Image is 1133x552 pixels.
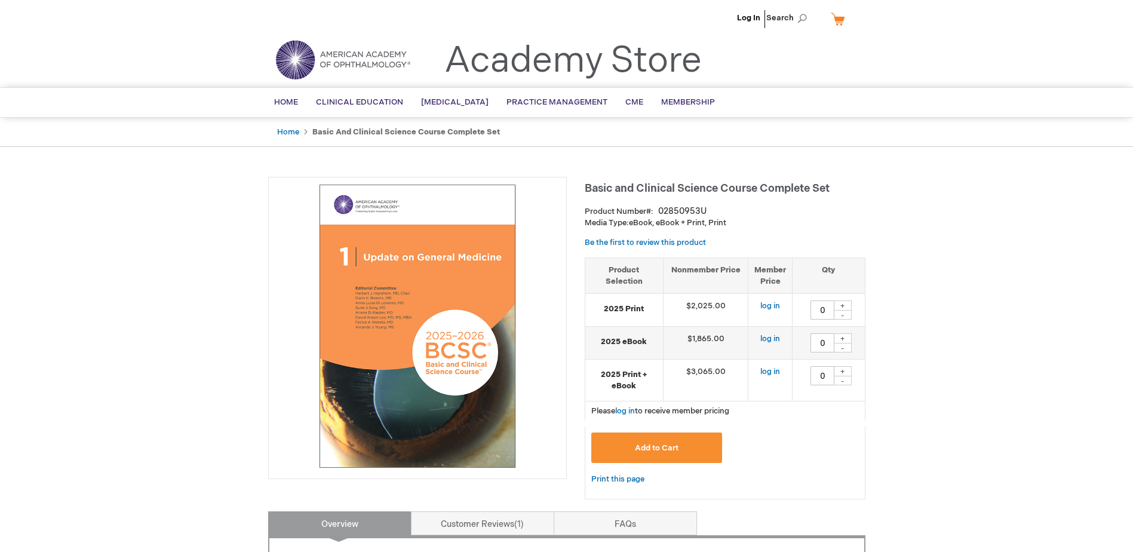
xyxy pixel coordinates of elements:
input: Qty [810,300,834,320]
strong: 2025 Print [591,303,657,315]
div: + [834,333,852,344]
th: Nonmember Price [663,257,748,293]
button: Add to Cart [591,433,723,463]
a: Home [277,127,299,137]
a: Log In [737,13,760,23]
span: Add to Cart [635,443,678,453]
a: Be the first to review this product [585,238,706,247]
div: - [834,343,852,352]
div: 02850953U [658,206,707,217]
td: $2,025.00 [663,294,748,327]
div: - [834,310,852,320]
span: Clinical Education [316,97,403,107]
a: FAQs [554,511,697,535]
a: log in [760,334,780,344]
a: log in [760,301,780,311]
span: Practice Management [506,97,607,107]
th: Member Price [748,257,793,293]
p: eBook, eBook + Print, Print [585,217,865,229]
a: log in [615,406,635,416]
td: $1,865.00 [663,327,748,360]
strong: 2025 eBook [591,336,657,348]
span: Please to receive member pricing [591,406,729,416]
a: log in [760,367,780,376]
td: $3,065.00 [663,360,748,401]
div: - [834,376,852,385]
strong: Media Type: [585,218,629,228]
a: Academy Store [444,39,702,82]
span: Membership [661,97,715,107]
img: Basic and Clinical Science Course Complete Set [275,183,560,469]
span: CME [625,97,643,107]
div: + [834,300,852,311]
span: Home [274,97,298,107]
input: Qty [810,366,834,385]
div: + [834,366,852,376]
span: Search [766,6,812,30]
strong: 2025 Print + eBook [591,369,657,391]
span: Basic and Clinical Science Course Complete Set [585,182,830,195]
th: Qty [793,257,865,293]
a: Overview [268,511,412,535]
strong: Basic and Clinical Science Course Complete Set [312,127,500,137]
span: [MEDICAL_DATA] [421,97,489,107]
th: Product Selection [585,257,664,293]
strong: Product Number [585,207,653,216]
a: Print this page [591,472,644,487]
a: Customer Reviews1 [411,511,554,535]
input: Qty [810,333,834,352]
span: 1 [514,519,524,529]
